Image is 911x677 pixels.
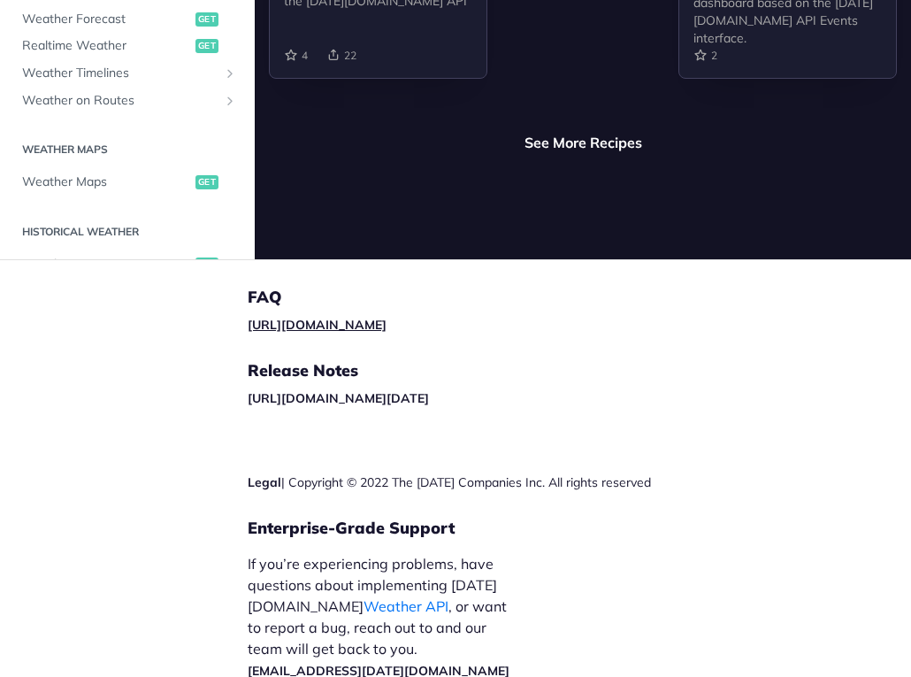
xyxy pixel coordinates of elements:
a: [URL][DOMAIN_NAME][DATE] [248,390,429,406]
h5: Enterprise-Grade Support [248,518,547,539]
a: See More Recipes [524,132,642,153]
a: Weather TimelinesShow subpages for Weather Timelines [13,60,241,87]
span: Realtime Weather [22,37,191,55]
span: Weather Maps [22,173,191,191]
span: get [195,12,218,27]
a: Weather Mapsget [13,169,241,196]
a: Legal [248,474,281,490]
h2: Weather Maps [13,142,241,158]
span: Weather Timelines [22,65,218,82]
span: Weather on Routes [22,91,218,109]
span: get [195,175,218,189]
button: Show subpages for Weather Timelines [223,66,237,81]
a: Weather Forecastget [13,6,241,33]
span: get [195,257,218,271]
a: Realtime Weatherget [13,33,241,59]
button: Show subpages for Weather on Routes [223,93,237,107]
a: Weather on RoutesShow subpages for Weather on Routes [13,87,241,113]
span: get [195,39,218,53]
a: Weather Recent Historyget [13,250,241,277]
h2: Historical Weather [13,223,241,239]
span: Weather Recent History [22,255,191,273]
a: [URL][DOMAIN_NAME] [248,317,387,333]
h5: FAQ [248,287,651,308]
span: Weather Forecast [22,11,191,28]
div: | Copyright © 2022 The [DATE] Companies Inc. All rights reserved [248,473,651,491]
h5: Release Notes [248,360,651,381]
a: Weather API [364,597,448,615]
